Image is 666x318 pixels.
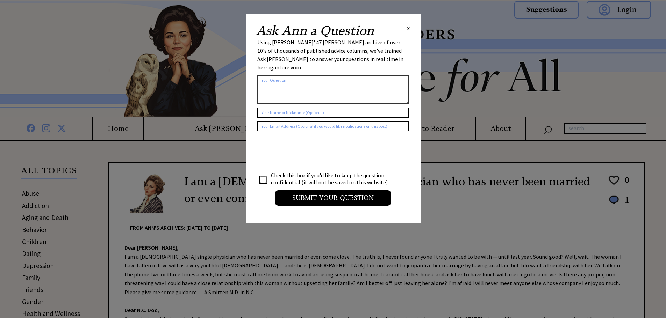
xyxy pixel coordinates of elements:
td: Check this box if you'd like to keep the question confidential (it will not be saved on this webs... [271,171,394,186]
input: Submit your Question [275,190,391,206]
iframe: reCAPTCHA [257,138,364,165]
div: Using [PERSON_NAME]' 47 [PERSON_NAME] archive of over 10's of thousands of published advice colum... [257,38,409,72]
h2: Ask Ann a Question [256,24,374,37]
input: Your Email Address (Optional if you would like notifications on this post) [257,121,409,131]
input: Your Name or Nickname (Optional) [257,108,409,118]
span: X [407,25,410,32]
